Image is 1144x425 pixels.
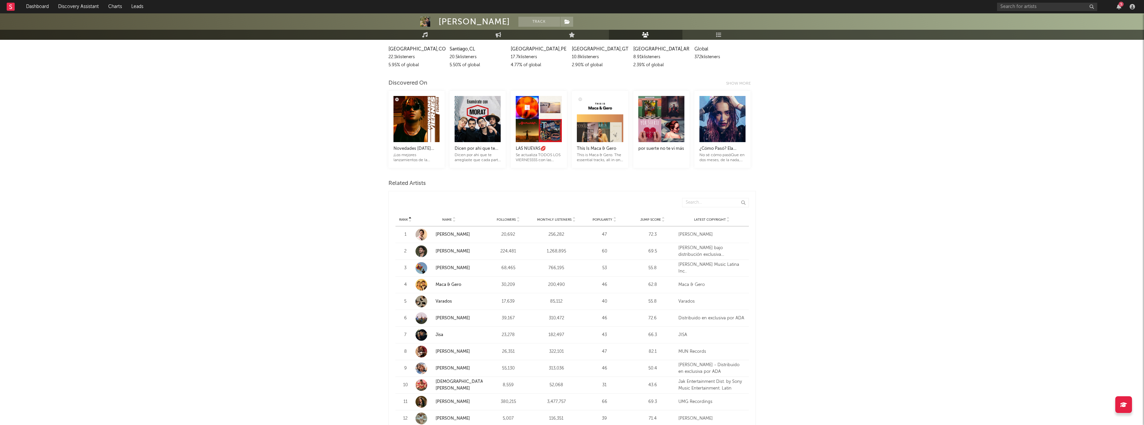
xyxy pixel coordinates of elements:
div: 10.8k listeners [572,53,628,61]
div: This Is Maca & Gero [577,145,623,153]
div: 766,195 [534,265,579,272]
div: 39 [582,415,627,422]
div: 47 [582,231,627,238]
div: por suerte no te vi más [638,145,684,153]
div: 53 [582,265,627,272]
div: Show more [726,80,756,88]
div: 224,481 [486,248,531,255]
div: 8 [399,348,412,355]
div: Discovered On [388,79,427,87]
div: 380,215 [486,399,531,405]
div: 2.39 % of global [633,61,689,69]
a: por suerte no te vi más [638,138,684,158]
div: Dicen por ahi que te arreglaste que cada parte reparaste sin que llegue un nuevo amor - [PERSON_N... [455,153,501,163]
div: 5.50 % of global [450,61,506,69]
a: [PERSON_NAME] [416,362,483,374]
div: 256,282 [534,231,579,238]
a: [PERSON_NAME] [416,245,483,257]
div: 46 [582,282,627,288]
div: 50.4 [630,365,675,372]
div: 23,278 [486,332,531,338]
div: 55.8 [630,265,675,272]
div: Maca & Gero [678,282,746,288]
div: 66.3 [630,332,675,338]
a: [PERSON_NAME] [436,249,470,253]
div: 72.3 [630,231,675,238]
a: Dicen por ahi que te arreglaste que cada parte reparaste sin que llegue un nuevo amor -[PERSON_NA... [455,138,501,163]
span: Name [442,218,452,222]
div: [PERSON_NAME] [678,231,746,238]
div: Jak Entertainment Dist. by Sony Music Entertainment. Latin [678,379,746,392]
div: Dicen por ahi que te arreglaste que cada parte reparaste sin que llegue un nuevo amor -[PERSON_NA... [455,145,501,153]
div: [PERSON_NAME] bajo distribución exclusiva [PERSON_NAME] Music [GEOGRAPHIC_DATA] [678,245,746,258]
div: JISA [678,332,746,338]
span: Jump Score [640,218,661,222]
div: 60 [582,248,627,255]
div: 43.6 [630,382,675,389]
button: Track [518,17,560,27]
input: Search for artists [997,3,1097,11]
div: Se actualiza TODOS LOS VIERNESSSS con las canciones que más me gustaron🥹🥹🥹🩷 [516,153,562,163]
a: Varados [436,299,452,304]
div: 7 [399,332,412,338]
div: 71.4 [630,415,675,422]
input: Search... [682,198,749,207]
div: 17,639 [486,298,531,305]
div: 20,692 [486,231,531,238]
div: 310,472 [534,315,579,322]
div: [GEOGRAPHIC_DATA] , GT [572,45,628,53]
div: 69.3 [630,399,675,405]
div: 5,007 [486,415,531,422]
div: [GEOGRAPHIC_DATA] , CO [388,45,445,53]
div: 66 [582,399,627,405]
div: 3,477,757 [534,399,579,405]
div: 68,465 [486,265,531,272]
div: 72.6 [630,315,675,322]
a: [PERSON_NAME] [416,396,483,408]
div: 200,490 [534,282,579,288]
div: 3 [399,265,412,272]
div: 6 [399,315,412,322]
a: Maca & Gero [436,283,461,287]
a: [PERSON_NAME] [416,262,483,274]
div: 85,112 [534,298,579,305]
div: 55,130 [486,365,531,372]
div: 47 [582,348,627,355]
a: [PERSON_NAME] [416,413,483,424]
div: 55.8 [630,298,675,305]
div: 40 [582,298,627,305]
div: LAS NUEVAS💋 [516,145,562,153]
a: [PERSON_NAME] [416,312,483,324]
div: [GEOGRAPHIC_DATA] , AR [633,45,689,53]
div: No sé cómo pasóQue en dos meses, de la nada, nos quisimos tantoQue dijimos y juramos nunca hacern... [699,153,746,163]
a: [PERSON_NAME] [436,416,470,421]
a: [PERSON_NAME] [416,229,483,240]
span: Popularity [593,218,612,222]
span: Rank [399,218,408,222]
div: [PERSON_NAME] Music Latina Inc.. [678,261,746,275]
div: Novedades [DATE] [GEOGRAPHIC_DATA] [393,145,440,153]
div: 116,351 [534,415,579,422]
div: 22.1k listeners [388,53,445,61]
div: 2 [399,248,412,255]
div: 4.77 % of global [511,61,567,69]
div: 5 [399,298,412,305]
div: 30,209 [486,282,531,288]
div: 62.8 [630,282,675,288]
a: [DEMOGRAPHIC_DATA][PERSON_NAME] [416,379,483,392]
div: 5 [1119,2,1124,7]
div: 26,351 [486,348,531,355]
a: [PERSON_NAME] [436,349,470,354]
a: This Is Maca & GeroThis is Maca & Gero. The essential tracks, all in one playlist. [577,138,623,163]
div: 8,559 [486,382,531,389]
a: Jisa [416,329,483,341]
div: Santiago , CL [450,45,506,53]
a: [PERSON_NAME] [416,346,483,357]
div: 43 [582,332,627,338]
div: [PERSON_NAME] [678,415,746,422]
div: This is Maca & Gero. The essential tracks, all in one playlist. [577,153,623,163]
span: Latest Copyright [694,218,726,222]
a: [DEMOGRAPHIC_DATA][PERSON_NAME] [436,380,484,391]
div: Varados [678,298,746,305]
div: [PERSON_NAME] - Distribuido en exclusiva por ADA [678,362,746,375]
